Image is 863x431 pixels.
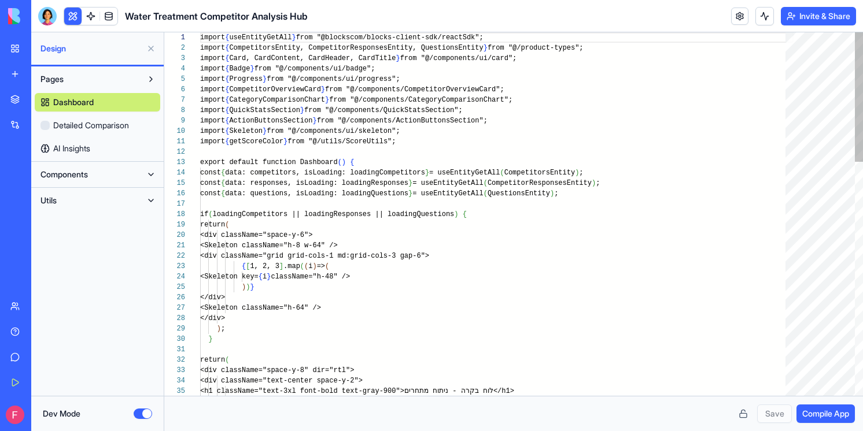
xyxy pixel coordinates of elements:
div: 29 [164,324,185,334]
div: 24 [164,272,185,282]
span: ) [550,190,554,198]
span: import [200,54,225,62]
span: Water Treatment Competitor Analysis Hub [125,9,308,23]
span: </div> [200,293,225,302]
div: 21 [164,240,185,251]
span: ( [325,262,329,270]
span: ActionButtonsSection [229,117,312,125]
span: } [263,75,267,83]
span: from "@/components/CompetitorOverviewCard"; [325,86,504,94]
span: QuickStatsSection [229,106,300,114]
span: ; [554,190,558,198]
span: } [283,138,287,146]
div: 7 [164,95,185,105]
span: data: competitors, isLoading: loadingCompetitors [225,169,425,177]
span: import [200,138,225,146]
span: } [250,283,254,291]
span: { [225,96,229,104]
span: return [200,356,225,364]
div: 33 [164,365,185,376]
span: const [200,169,221,177]
span: from "@/components/CategoryComparisonChart"; [329,96,512,104]
span: { [463,210,467,218]
span: import [200,86,225,94]
span: = useEntityGetAll [412,179,483,187]
span: 1, 2, 3 [250,262,279,270]
span: QuestionsEntity [488,190,550,198]
span: import [200,75,225,83]
span: className="h-48" /> [271,273,350,281]
span: { [225,34,229,42]
a: Dashboard [35,93,160,112]
span: CompetitorsEntity [504,169,575,177]
div: 30 [164,334,185,344]
button: Components [35,165,142,184]
div: 23 [164,261,185,272]
span: <h1 className="text-3xl font-bold text-gray-900">לוח בקרה - ניתוח מתחרים</h1> [200,387,514,395]
span: Dashboard [53,96,94,108]
div: 4 [164,64,185,74]
span: ( [304,262,308,270]
span: i [263,273,267,281]
span: Badge [229,65,250,73]
div: 32 [164,355,185,365]
span: CompetitorResponsesEntity [488,179,592,187]
div: 13 [164,157,185,168]
span: ; [221,325,225,333]
span: => [317,262,325,270]
span: } [263,127,267,135]
div: 19 [164,220,185,230]
span: ; [579,169,583,177]
div: 15 [164,178,185,188]
span: .map [283,262,300,270]
span: } [267,273,271,281]
span: ) [342,158,346,166]
a: AI Insights [35,139,160,158]
div: 5 [164,74,185,84]
span: loadingCompetitors || loadingResponses || loadingQ [213,210,421,218]
span: Skeleton [229,127,263,135]
span: Detailed Comparison [53,120,129,131]
span: from "@/utils/ScoreUtils"; [287,138,396,146]
span: const [200,179,221,187]
span: } [292,34,296,42]
span: export default function Dashboard [200,158,338,166]
span: } [325,96,329,104]
span: { [242,262,246,270]
span: ) [575,169,579,177]
span: <div className="text-center space-y-2"> [200,377,363,385]
div: 14 [164,168,185,178]
span: getScoreColor [229,138,283,146]
span: Pages [40,73,64,85]
button: Pages [35,70,142,88]
span: <div className="space-y-6"> [200,231,312,239]
span: ( [225,221,229,229]
span: Utils [40,195,57,206]
span: import [200,65,225,73]
span: from "@/components/ui/badge"; [255,65,375,73]
div: 22 [164,251,185,261]
span: ) [454,210,458,218]
span: if [200,210,208,218]
span: ; [596,179,600,187]
div: 25 [164,282,185,292]
span: } [312,117,316,125]
div: 17 [164,199,185,209]
span: { [225,54,229,62]
span: ) [242,283,246,291]
span: return [200,221,225,229]
div: 12 [164,147,185,157]
div: 3 [164,53,185,64]
div: 2 [164,43,185,53]
label: Dev Mode [43,408,80,419]
span: ( [484,190,488,198]
div: 6 [164,84,185,95]
span: } [484,44,488,52]
img: logo [8,8,80,24]
span: ( [300,262,304,270]
span: [ [246,262,250,270]
div: 27 [164,303,185,313]
span: import [200,127,225,135]
span: } [208,335,212,343]
span: } [300,106,304,114]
